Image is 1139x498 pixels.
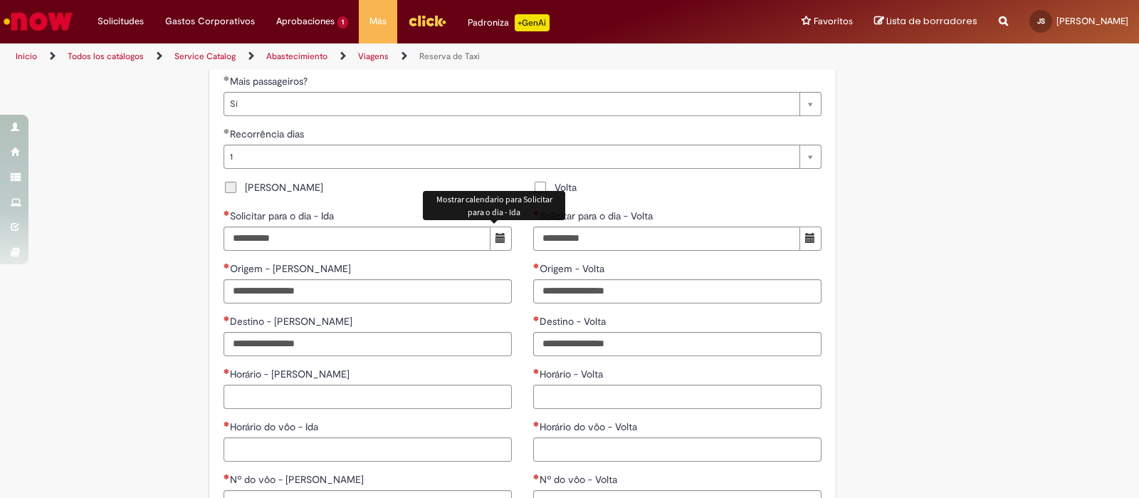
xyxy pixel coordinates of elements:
[68,51,144,62] a: Todos los catálogos
[11,43,749,70] ul: Rutas de acceso a la página
[533,227,800,251] input: Solicitar para o dia - Volta
[224,421,230,427] span: Obligatorios
[230,473,367,486] span: Nº do vôo - [PERSON_NAME]
[224,76,230,81] span: Cumplimentación obligatoria
[224,210,230,216] span: Obligatorios
[224,385,512,409] input: Horário - Ida
[224,227,490,251] input: Solicitar para o dia - Ida
[874,15,977,28] a: Lista de borradores
[814,14,853,28] span: Favoritos
[224,437,512,462] input: Horário do vôo - Ida
[533,474,540,479] span: Obligatorios
[490,227,512,251] button: Mostrar calendario para Solicitar para o dia - Ida
[276,14,335,28] span: Aprobaciones
[533,421,540,427] span: Obligatorios
[230,75,310,88] span: Mais passageiros?
[540,315,609,328] span: Destino - Volta
[230,93,792,115] span: Sí
[540,420,640,433] span: Horário do vôo - Volta
[245,180,323,194] span: [PERSON_NAME]
[408,10,446,31] img: click_logo_yellow_360x200.png
[224,332,512,356] input: Destino - Ida
[230,145,792,168] span: 1
[1,7,75,36] img: ServiceNow
[165,14,255,28] span: Gastos Corporativos
[533,279,822,304] input: Origem - Volta
[419,51,480,62] a: Reserva de Taxi
[174,51,236,62] a: Service Catalog
[555,180,577,194] span: Volta
[515,14,550,31] p: +GenAi
[799,227,822,251] button: Mostrar calendario para Solicitar para o dia - Volta
[358,51,389,62] a: Viagens
[533,332,822,356] input: Destino - Volta
[224,263,230,269] span: Obligatorios
[540,262,607,275] span: Origem - Volta
[533,437,822,462] input: Horário do vôo - Volta
[266,51,327,62] a: Abastecimiento
[533,368,540,374] span: Obligatorios
[540,368,606,380] span: Horário - Volta
[533,316,540,321] span: Obligatorios
[230,315,355,328] span: Destino - [PERSON_NAME]
[224,279,512,304] input: Origem - Ida
[1037,16,1045,26] span: JS
[468,14,550,31] div: Padroniza
[540,473,620,486] span: Nº do vôo - Volta
[16,51,37,62] a: Inicio
[369,14,387,28] span: Más
[337,16,348,28] span: 1
[224,368,230,374] span: Obligatorios
[1056,15,1128,27] span: [PERSON_NAME]
[224,316,230,321] span: Obligatorios
[230,209,337,222] span: Solicitar para o dia - Ida
[224,128,230,134] span: Cumplimentación obligatoria
[224,474,230,479] span: Obligatorios
[230,262,354,275] span: Origem - [PERSON_NAME]
[230,368,352,380] span: Horário - [PERSON_NAME]
[230,128,307,140] span: Recorrência dias
[886,14,977,28] span: Lista de borradores
[533,385,822,409] input: Horário - Volta
[533,263,540,269] span: Obligatorios
[230,420,321,433] span: Horário do vôo - Ida
[423,191,565,219] div: Mostrar calendario para Solicitar para o dia - Ida
[98,14,144,28] span: Solicitudes
[540,209,656,222] span: Solicitar para o dia - Volta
